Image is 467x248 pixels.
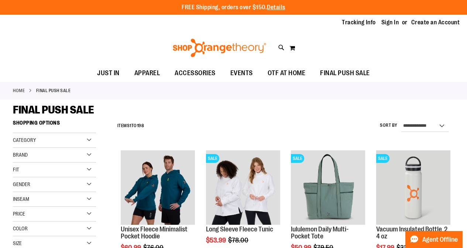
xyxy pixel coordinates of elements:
div: Fit [13,163,96,177]
span: SALE [376,154,389,163]
a: Vacuum Insulated Bottle 24 oz [376,226,447,240]
a: Product image for Fleece Long SleeveSALE [206,150,280,226]
span: Inseam [13,196,29,202]
span: Color [13,226,28,231]
a: Unisex Fleece Minimalist Pocket Hoodie [121,150,195,226]
span: Brand [13,152,28,158]
a: FINAL PUSH SALE [313,65,377,81]
a: lululemon Daily Multi-Pocket Tote [291,226,348,240]
span: APPAREL [134,65,160,81]
div: Inseam [13,192,96,207]
span: FINAL PUSH SALE [320,65,370,81]
span: $78.00 [228,237,250,244]
img: lululemon Daily Multi-Pocket Tote [291,150,365,224]
span: 1 [130,123,131,128]
div: Brand [13,148,96,163]
span: ACCESSORIES [175,65,216,81]
a: Vacuum Insulated Bottle 24 ozSALE [376,150,450,226]
span: SALE [291,154,304,163]
span: $53.99 [206,237,227,244]
img: Product image for Fleece Long Sleeve [206,150,280,224]
a: Details [267,4,285,11]
a: OTF AT HOME [260,65,313,82]
a: APPAREL [127,65,168,82]
img: Unisex Fleece Minimalist Pocket Hoodie [121,150,195,224]
span: 198 [137,123,144,128]
strong: Shopping Options [13,116,96,133]
a: Create an Account [411,18,460,27]
a: lululemon Daily Multi-Pocket ToteSALE [291,150,365,226]
h2: Items to [117,120,144,132]
a: Unisex Fleece Minimalist Pocket Hoodie [121,226,188,240]
span: Size [13,240,22,246]
p: FREE Shipping, orders over $150. [182,3,285,12]
span: Agent Offline [422,236,458,243]
span: EVENTS [230,65,253,81]
span: SALE [206,154,219,163]
a: Long Sleeve Fleece Tunic [206,226,273,233]
div: Price [13,207,96,221]
div: Gender [13,177,96,192]
a: EVENTS [223,65,260,82]
span: Price [13,211,25,217]
span: FINAL PUSH SALE [13,104,94,116]
a: Home [13,87,25,94]
label: Sort By [380,122,398,129]
img: Vacuum Insulated Bottle 24 oz [376,150,450,224]
span: JUST IN [97,65,120,81]
strong: FINAL PUSH SALE [36,87,71,94]
div: Category [13,133,96,148]
a: ACCESSORIES [167,65,223,82]
a: Tracking Info [342,18,376,27]
span: Fit [13,167,19,172]
a: Sign In [381,18,399,27]
span: Category [13,137,36,143]
img: Shop Orangetheory [172,39,267,57]
a: JUST IN [90,65,127,82]
button: Agent Offline [405,231,463,248]
span: Gender [13,181,30,187]
span: OTF AT HOME [268,65,306,81]
div: Color [13,221,96,236]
